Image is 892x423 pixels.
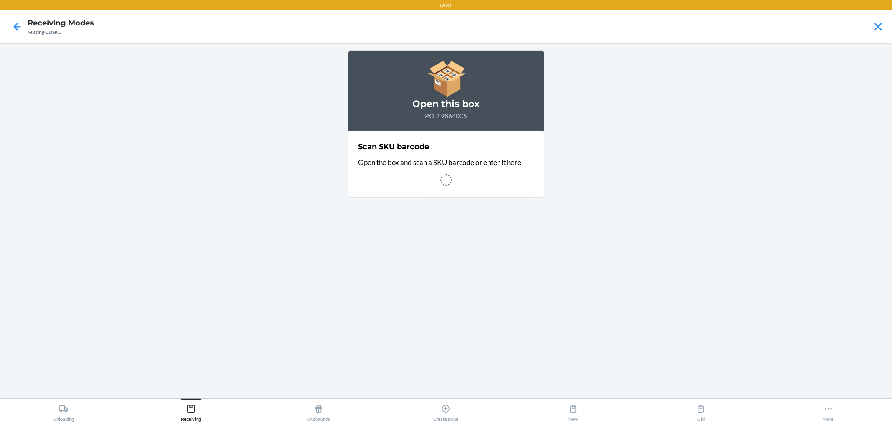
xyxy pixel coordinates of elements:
[358,157,534,168] p: Open the box and scan a SKU barcode or enter it here
[358,111,534,121] p: PO # 9864005
[637,399,765,422] button: Old
[358,97,534,111] h3: Open this box
[128,399,255,422] button: Receiving
[764,399,892,422] button: More
[440,2,452,9] p: LAX1
[358,141,429,152] h2: Scan SKU barcode
[53,401,74,422] div: Unloading
[181,401,201,422] div: Receiving
[433,401,458,422] div: Create Issue
[569,401,578,422] div: New
[382,399,510,422] button: Create Issue
[510,399,637,422] button: New
[28,28,94,36] div: Missing CDSKU
[307,401,330,422] div: Outbounds
[28,18,94,28] h4: Receiving Modes
[696,401,705,422] div: Old
[255,399,382,422] button: Outbounds
[823,401,834,422] div: More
